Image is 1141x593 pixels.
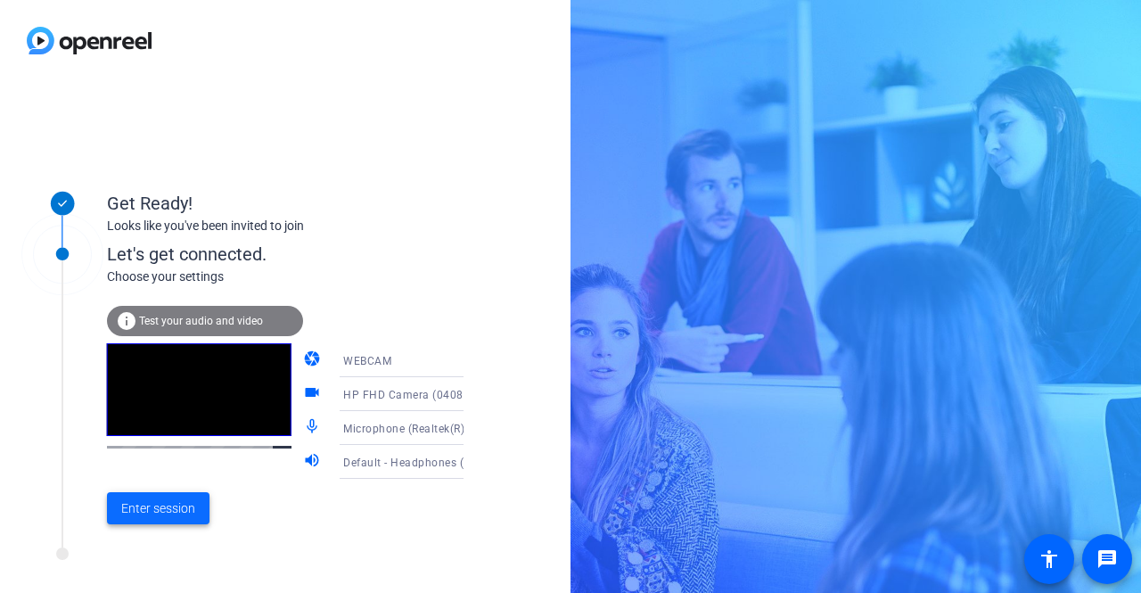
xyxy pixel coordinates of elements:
mat-icon: accessibility [1038,548,1060,570]
div: Let's get connected. [107,241,500,268]
span: Test your audio and video [139,315,263,327]
div: Get Ready! [107,190,464,217]
span: WEBCAM [343,355,391,367]
mat-icon: videocam [303,383,324,405]
mat-icon: info [116,310,137,332]
span: Default - Headphones (Realtek(R) Audio) [343,455,554,469]
div: Looks like you've been invited to join [107,217,464,235]
span: HP FHD Camera (0408:546d) [343,387,497,401]
span: Enter session [121,499,195,518]
mat-icon: volume_up [303,451,324,473]
span: Microphone (Realtek(R) Audio) [343,421,503,435]
button: Enter session [107,492,209,524]
mat-icon: mic_none [303,417,324,439]
mat-icon: message [1096,548,1118,570]
mat-icon: camera [303,350,324,371]
div: Choose your settings [107,268,500,286]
